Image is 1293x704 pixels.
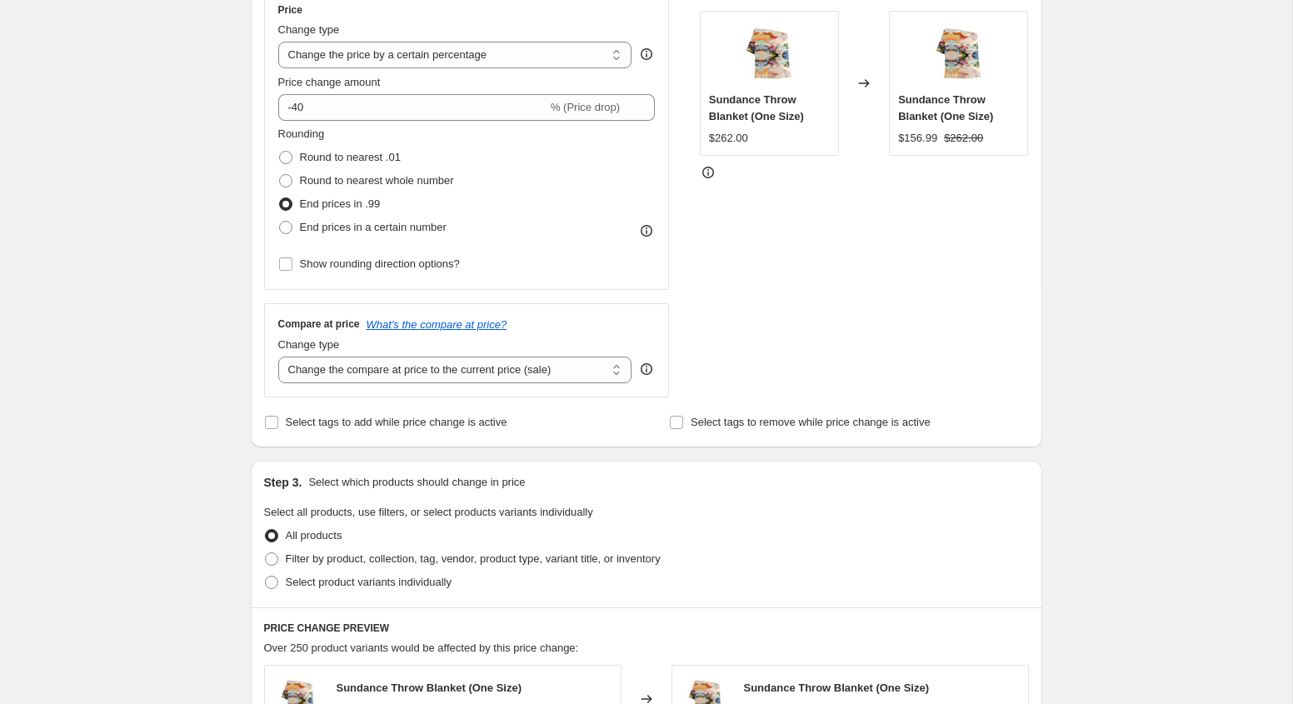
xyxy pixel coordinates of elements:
[638,361,655,377] div: help
[278,127,325,140] span: Rounding
[709,130,748,147] div: $262.00
[337,682,522,694] span: Sundance Throw Blanket (One Size)
[300,221,447,233] span: End prices in a certain number
[286,416,507,428] span: Select tags to add while price change is active
[278,338,340,351] span: Change type
[278,3,302,17] h3: Price
[367,318,507,331] button: What's the compare at price?
[638,46,655,62] div: help
[300,257,460,270] span: Show rounding direction options?
[300,174,454,187] span: Round to nearest whole number
[898,130,937,147] div: $156.99
[264,622,1029,635] h6: PRICE CHANGE PREVIEW
[286,529,342,542] span: All products
[944,130,983,147] strike: $262.00
[898,93,993,122] span: Sundance Throw Blanket (One Size)
[709,93,804,122] span: Sundance Throw Blanket (One Size)
[286,576,452,588] span: Select product variants individually
[300,197,381,210] span: End prices in .99
[736,20,802,87] img: Screen_Shot_2020-02-27_at_4.11.22_PM_80x.jpg
[551,101,620,113] span: % (Price drop)
[278,23,340,36] span: Change type
[264,474,302,491] h2: Step 3.
[300,151,401,163] span: Round to nearest .01
[286,552,661,565] span: Filter by product, collection, tag, vendor, product type, variant title, or inventory
[308,474,525,491] p: Select which products should change in price
[926,20,992,87] img: Screen_Shot_2020-02-27_at_4.11.22_PM_80x.jpg
[278,317,360,331] h3: Compare at price
[264,506,593,518] span: Select all products, use filters, or select products variants individually
[278,94,547,121] input: -15
[691,416,931,428] span: Select tags to remove while price change is active
[278,76,381,88] span: Price change amount
[264,642,579,654] span: Over 250 product variants would be affected by this price change:
[744,682,929,694] span: Sundance Throw Blanket (One Size)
